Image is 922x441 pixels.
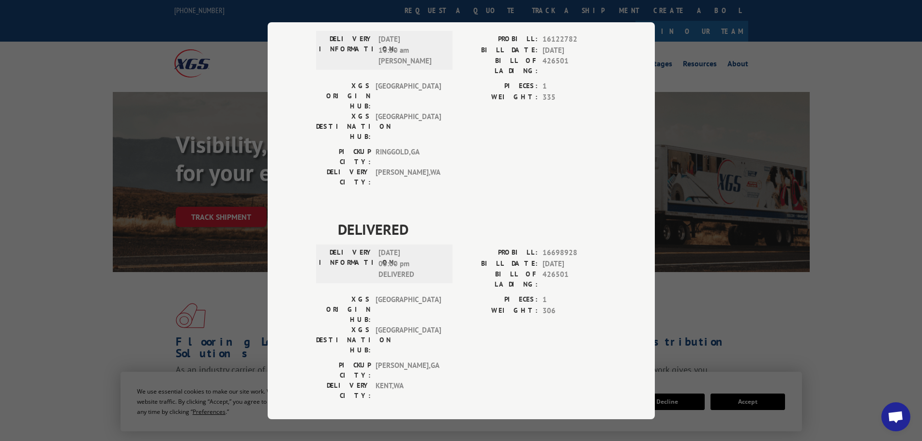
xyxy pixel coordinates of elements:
[461,294,538,305] label: PIECES:
[543,81,606,92] span: 1
[376,325,441,355] span: [GEOGRAPHIC_DATA]
[543,305,606,316] span: 306
[376,111,441,142] span: [GEOGRAPHIC_DATA]
[461,91,538,103] label: WEIGHT:
[543,91,606,103] span: 335
[378,34,444,67] span: [DATE] 10:30 am [PERSON_NAME]
[338,5,606,27] span: DELIVERED
[316,360,371,380] label: PICKUP CITY:
[376,147,441,167] span: RINGGOLD , GA
[461,258,538,269] label: BILL DATE:
[881,402,910,431] a: Open chat
[316,147,371,167] label: PICKUP CITY:
[543,56,606,76] span: 426501
[461,45,538,56] label: BILL DATE:
[461,81,538,92] label: PIECES:
[376,167,441,187] span: [PERSON_NAME] , WA
[378,247,444,280] span: [DATE] 06:00 pm DELIVERED
[461,269,538,289] label: BILL OF LADING:
[316,294,371,325] label: XGS ORIGIN HUB:
[543,258,606,269] span: [DATE]
[461,56,538,76] label: BILL OF LADING:
[543,269,606,289] span: 426501
[338,218,606,240] span: DELIVERED
[461,247,538,259] label: PROBILL:
[316,380,371,401] label: DELIVERY CITY:
[461,34,538,45] label: PROBILL:
[543,247,606,259] span: 16698928
[543,294,606,305] span: 1
[319,247,374,280] label: DELIVERY INFORMATION:
[376,294,441,325] span: [GEOGRAPHIC_DATA]
[376,360,441,380] span: [PERSON_NAME] , GA
[316,111,371,142] label: XGS DESTINATION HUB:
[316,167,371,187] label: DELIVERY CITY:
[316,81,371,111] label: XGS ORIGIN HUB:
[376,380,441,401] span: KENT , WA
[461,305,538,316] label: WEIGHT:
[376,81,441,111] span: [GEOGRAPHIC_DATA]
[543,34,606,45] span: 16122782
[543,45,606,56] span: [DATE]
[319,34,374,67] label: DELIVERY INFORMATION:
[316,325,371,355] label: XGS DESTINATION HUB:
